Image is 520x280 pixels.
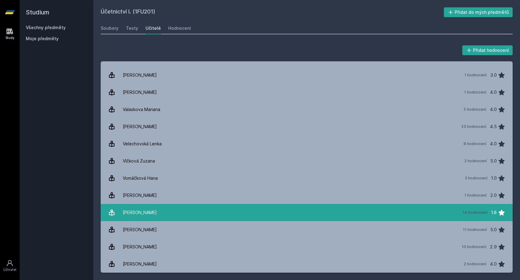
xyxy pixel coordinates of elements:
[101,25,118,31] div: Soubory
[101,22,118,34] a: Soubory
[101,187,513,204] a: [PERSON_NAME] 1 hodnocení 2.0
[462,244,486,249] div: 10 hodnocení
[123,155,155,167] div: Vlčková Zuzana
[101,238,513,255] a: [PERSON_NAME] 10 hodnocení 2.9
[464,107,486,112] div: 5 hodnocení
[462,45,513,55] button: Přidat hodnocení
[491,155,497,167] div: 5.0
[444,7,513,17] button: Přidat do mých předmětů
[490,241,497,253] div: 2.9
[490,189,497,201] div: 2.0
[146,22,161,34] a: Učitelé
[26,36,59,42] span: Moje předměty
[101,170,513,187] a: Vomáčková Hana 2 hodnocení 1.0
[490,69,497,81] div: 3.0
[490,86,497,98] div: 4.0
[101,84,513,101] a: [PERSON_NAME] 1 hodnocení 4.0
[101,221,513,238] a: [PERSON_NAME] 11 hodnocení 5.0
[3,267,16,272] div: Uživatel
[491,224,497,236] div: 5.0
[123,138,162,150] div: Velechovská Lenka
[490,121,497,133] div: 4.5
[463,227,487,232] div: 11 hodnocení
[463,210,487,215] div: 14 hodnocení
[123,103,160,116] div: Valaskova Mariana
[101,135,513,152] a: Velechovská Lenka 8 hodnocení 4.0
[461,124,486,129] div: 23 hodnocení
[101,204,513,221] a: [PERSON_NAME] 14 hodnocení 1.6
[123,206,157,219] div: [PERSON_NAME]
[101,152,513,170] a: Vlčková Zuzana 2 hodnocení 5.0
[490,258,497,270] div: 4.0
[123,86,157,98] div: [PERSON_NAME]
[491,206,497,219] div: 1.6
[126,22,138,34] a: Testy
[6,36,14,40] div: Study
[123,172,158,184] div: Vomáčková Hana
[123,224,157,236] div: [PERSON_NAME]
[101,118,513,135] a: [PERSON_NAME] 23 hodnocení 4.5
[101,255,513,273] a: [PERSON_NAME] 2 hodnocení 4.0
[101,7,444,17] h2: Účetnictví I. (1FU201)
[464,90,486,95] div: 1 hodnocení
[123,258,157,270] div: [PERSON_NAME]
[101,101,513,118] a: Valaskova Mariana 5 hodnocení 4.0
[123,189,157,201] div: [PERSON_NAME]
[465,176,487,181] div: 2 hodnocení
[26,25,66,30] a: Všechny předměty
[1,25,18,43] a: Study
[490,138,497,150] div: 4.0
[123,241,157,253] div: [PERSON_NAME]
[123,69,157,81] div: [PERSON_NAME]
[491,172,497,184] div: 1.0
[464,73,487,78] div: 1 hodnocení
[123,121,157,133] div: [PERSON_NAME]
[146,25,161,31] div: Učitelé
[101,67,513,84] a: [PERSON_NAME] 1 hodnocení 3.0
[464,193,487,198] div: 1 hodnocení
[126,25,138,31] div: Testy
[168,22,191,34] a: Hodnocení
[464,159,487,163] div: 2 hodnocení
[1,256,18,275] a: Uživatel
[168,25,191,31] div: Hodnocení
[490,103,497,116] div: 4.0
[464,262,486,267] div: 2 hodnocení
[464,141,486,146] div: 8 hodnocení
